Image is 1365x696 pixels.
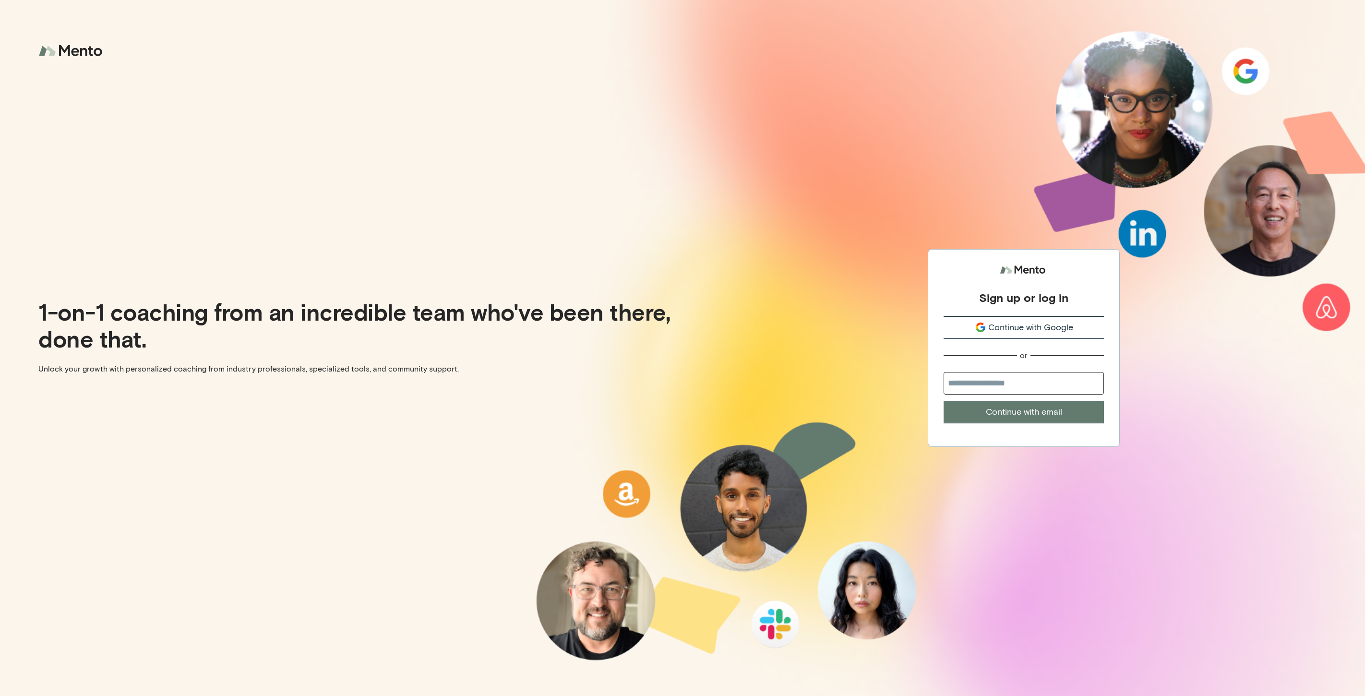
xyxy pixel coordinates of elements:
[38,298,675,352] p: 1-on-1 coaching from an incredible team who've been there, done that.
[38,363,675,375] p: Unlock your growth with personalized coaching from industry professionals, specialized tools, and...
[1000,261,1048,279] img: logo.svg
[988,321,1073,334] span: Continue with Google
[1020,350,1028,360] div: or
[38,38,106,64] img: logo
[944,316,1104,339] button: Continue with Google
[979,290,1068,305] div: Sign up or log in
[944,401,1104,423] button: Continue with email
